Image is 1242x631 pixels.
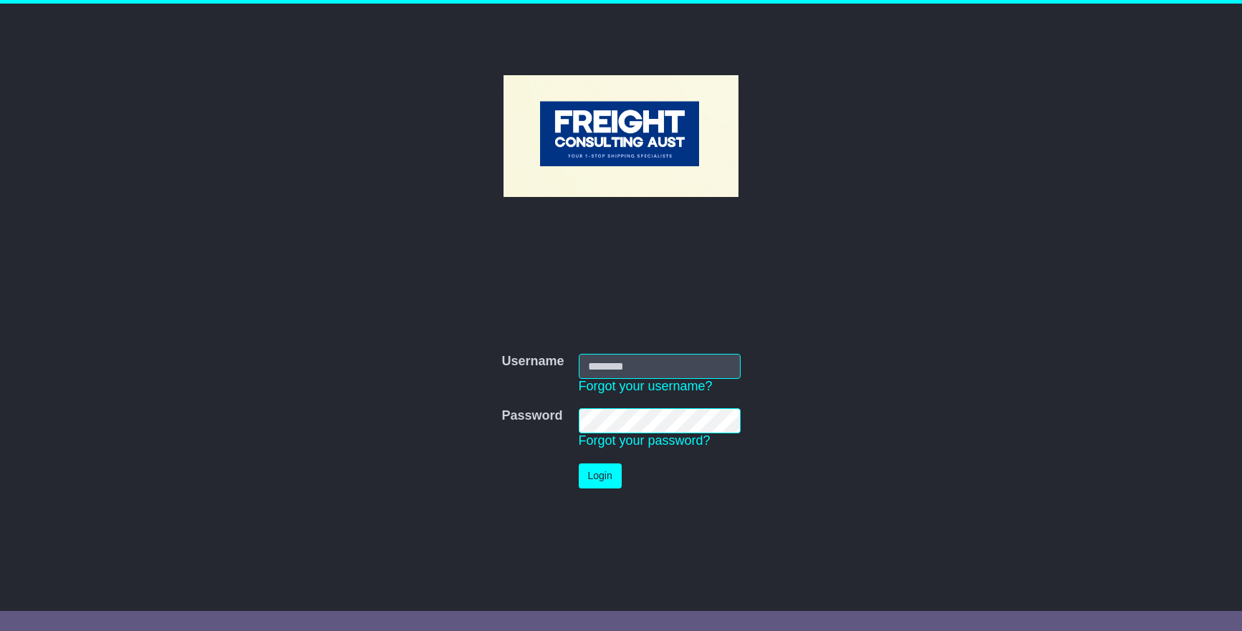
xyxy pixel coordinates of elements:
img: Freight Consulting Aust [504,75,738,197]
a: Forgot your username? [579,379,713,393]
label: Username [501,354,564,370]
label: Password [501,408,562,424]
button: Login [579,463,622,488]
a: Forgot your password? [579,433,711,448]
